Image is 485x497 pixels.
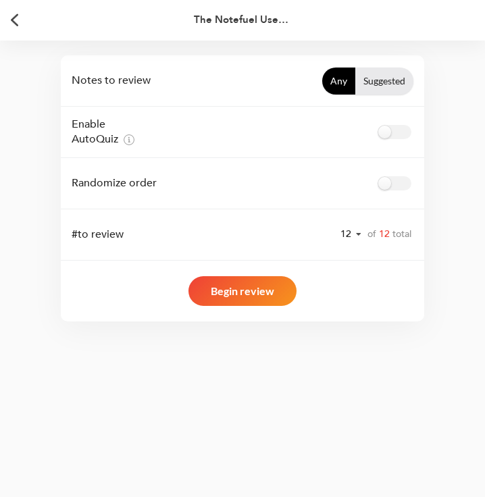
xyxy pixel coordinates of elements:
[322,222,411,248] div: of
[322,68,355,95] a: Any
[355,68,413,95] a: Suggested
[11,7,25,34] img: logo
[194,14,290,27] span: The Notefuel User Guide
[124,134,134,145] img: info.png
[61,228,174,242] div: # to review
[61,117,334,147] div: Enable AutoQuiz
[340,230,351,239] div: 12
[61,176,334,190] div: Randomize order
[379,228,392,240] span: 12
[61,74,197,88] div: Notes to review
[188,276,297,306] button: Begin review
[392,228,411,240] span: total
